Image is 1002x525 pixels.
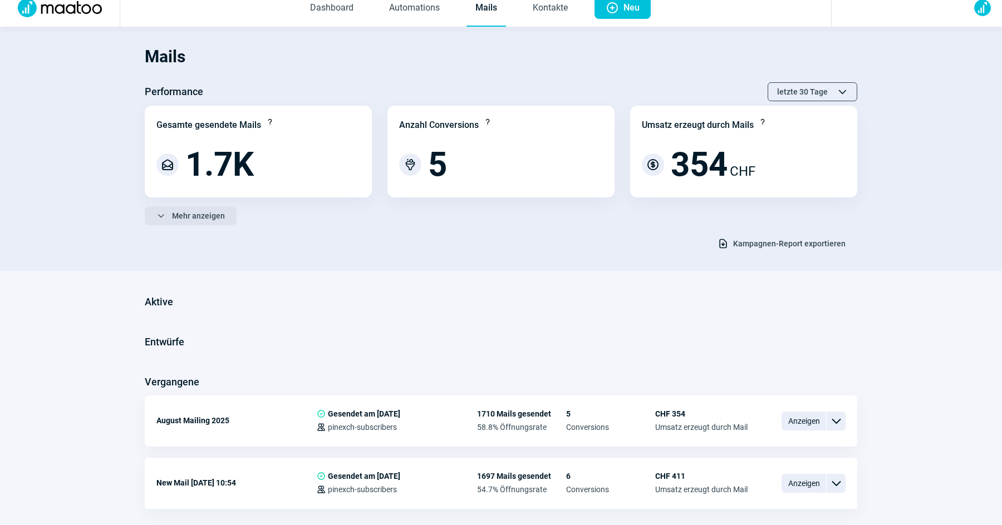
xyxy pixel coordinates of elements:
span: Anzeigen [782,474,826,493]
div: New Mail [DATE] 10:54 [156,472,317,494]
h3: Aktive [145,293,173,311]
h3: Entwürfe [145,333,184,351]
span: Umsatz erzeugt durch Mail [655,485,748,494]
span: Kampagnen-Report exportieren [733,235,846,252]
span: Conversions [566,485,655,494]
span: CHF 411 [655,472,748,481]
span: 5 [566,409,655,418]
span: CHF 354 [655,409,748,418]
div: Umsatz erzeugt durch Mails [642,118,754,132]
span: Gesendet am [DATE] [328,409,400,418]
span: 58.8% Öffnungsrate [477,423,566,432]
span: letzte 30 Tage [777,83,828,101]
span: 5 [428,148,447,181]
button: Mehr anzeigen [145,206,237,225]
span: Gesendet am [DATE] [328,472,400,481]
span: CHF [730,161,755,181]
span: 1697 Mails gesendet [477,472,566,481]
button: Kampagnen-Report exportieren [706,234,857,253]
span: 354 [671,148,728,181]
span: Mehr anzeigen [172,207,225,225]
span: 1710 Mails gesendet [477,409,566,418]
div: Gesamte gesendete Mails [156,118,261,132]
span: 6 [566,472,655,481]
span: 54.7% Öffnungsrate [477,485,566,494]
span: 1.7K [185,148,254,181]
span: pinexch-subscribers [328,485,397,494]
h3: Performance [145,83,203,101]
span: Anzeigen [782,412,826,430]
span: pinexch-subscribers [328,423,397,432]
div: Anzahl Conversions [399,118,479,132]
h1: Mails [145,38,857,76]
h3: Vergangene [145,373,199,391]
span: Conversions [566,423,655,432]
span: Umsatz erzeugt durch Mail [655,423,748,432]
div: August Mailing 2025 [156,409,317,432]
